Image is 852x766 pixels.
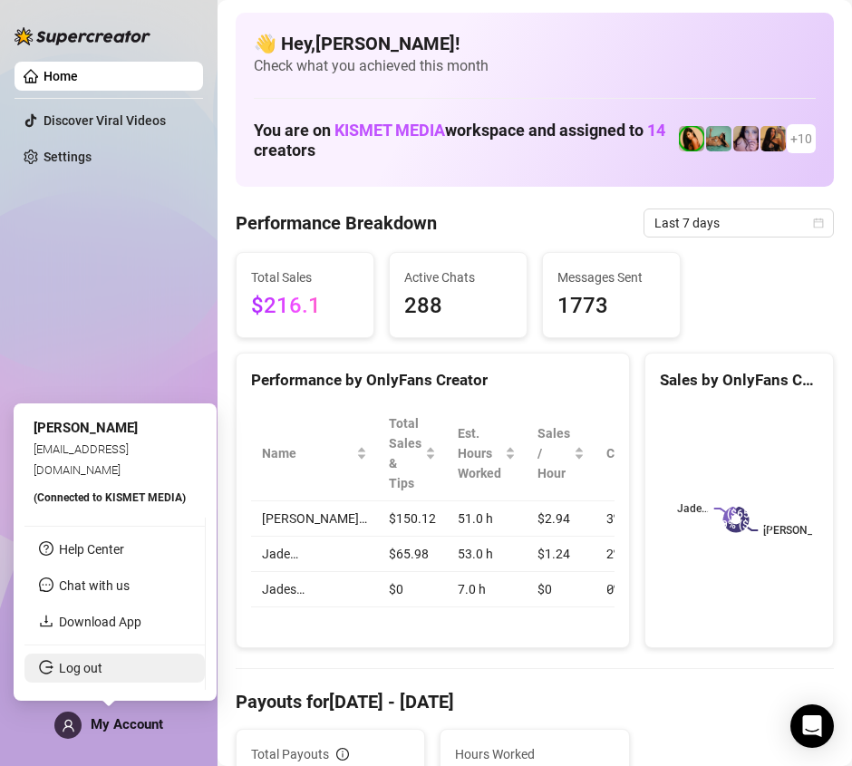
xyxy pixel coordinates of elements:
span: Total Payouts [251,744,329,764]
span: Chat with us [59,578,130,593]
a: Settings [44,150,92,164]
th: Total Sales & Tips [378,406,447,501]
th: Chat Conversion [595,406,749,501]
th: Name [251,406,378,501]
span: 14 [647,121,665,140]
td: [PERSON_NAME]… [251,501,378,537]
td: $65.98 [378,537,447,572]
img: Boo VIP [706,126,731,151]
span: 1773 [557,289,665,324]
img: Lea [733,126,759,151]
div: Performance by OnlyFans Creator [251,368,615,393]
td: 51.0 h [447,501,527,537]
td: Jades… [251,572,378,607]
span: Active Chats [404,267,512,287]
td: $0 [378,572,447,607]
span: Hours Worked [455,744,614,764]
span: 288 [404,289,512,324]
span: Total Sales [251,267,359,287]
img: Jade [679,126,704,151]
span: calendar [813,218,824,228]
span: Total Sales & Tips [389,413,421,493]
td: $2.94 [527,501,595,537]
span: 0 % [606,579,635,599]
span: $216.1 [251,289,359,324]
a: Discover Viral Videos [44,113,166,128]
a: Download App [59,615,141,629]
h1: You are on workspace and assigned to creators [254,121,678,160]
td: $0 [527,572,595,607]
a: Help Center [59,542,124,557]
a: Log out [59,661,102,675]
span: Check what you achieved this month [254,56,816,76]
span: Chat Conversion [606,443,723,463]
text: Jade… [676,502,708,515]
th: Sales / Hour [527,406,595,501]
span: KISMET MEDIA [334,121,445,140]
span: Last 7 days [654,209,823,237]
span: [EMAIL_ADDRESS][DOMAIN_NAME] [34,442,129,476]
span: message [39,577,53,592]
span: [PERSON_NAME] [34,420,138,436]
h4: 👋 Hey, [PERSON_NAME] ! [254,31,816,56]
span: Name [262,443,353,463]
h4: Payouts for [DATE] - [DATE] [236,689,834,714]
span: 3 % [606,509,635,528]
span: + 10 [790,129,812,149]
span: user [62,719,75,732]
span: Messages Sent [557,267,665,287]
div: Est. Hours Worked [458,423,501,483]
td: 7.0 h [447,572,527,607]
h4: Performance Breakdown [236,210,437,236]
span: 2 % [606,544,635,564]
div: Open Intercom Messenger [790,704,834,748]
td: Jade… [251,537,378,572]
td: $1.24 [527,537,595,572]
span: (Connected to KISMET MEDIA ) [34,491,186,504]
td: 53.0 h [447,537,527,572]
li: Log out [24,654,205,683]
td: $150.12 [378,501,447,537]
img: Lucy [760,126,786,151]
img: logo-BBDzfeDw.svg [15,27,150,45]
span: Sales / Hour [537,423,570,483]
a: Home [44,69,78,83]
span: My Account [91,716,163,732]
span: info-circle [336,748,349,761]
div: Sales by OnlyFans Creator [660,368,818,393]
